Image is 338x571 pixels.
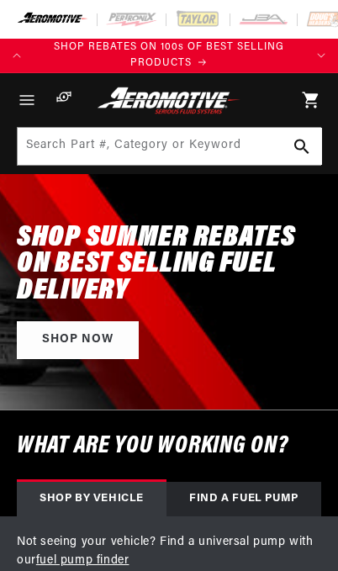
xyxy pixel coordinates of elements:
div: 1 of 2 [34,40,304,71]
div: Shop by vehicle [17,482,166,516]
a: fuel pump finder [36,554,129,567]
summary: Menu [8,73,45,127]
h2: SHOP SUMMER REBATES ON BEST SELLING FUEL DELIVERY [17,225,321,305]
a: Shop Now [17,321,139,359]
span: SHOP REBATES ON 100s OF BEST SELLING PRODUCTS [54,42,284,68]
div: Announcement [34,40,304,71]
img: Aeromotive [94,87,243,114]
div: Find a Fuel Pump [166,482,321,516]
button: Translation missing: en.sections.announcements.next_announcement [304,39,338,72]
a: SHOP REBATES ON 100s OF BEST SELLING PRODUCTS [34,40,304,71]
p: Not seeing your vehicle? Find a universal pump with our [17,533,321,571]
input: Search Part #, Category or Keyword [18,128,322,165]
button: Search Part #, Category or Keyword [283,128,320,165]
